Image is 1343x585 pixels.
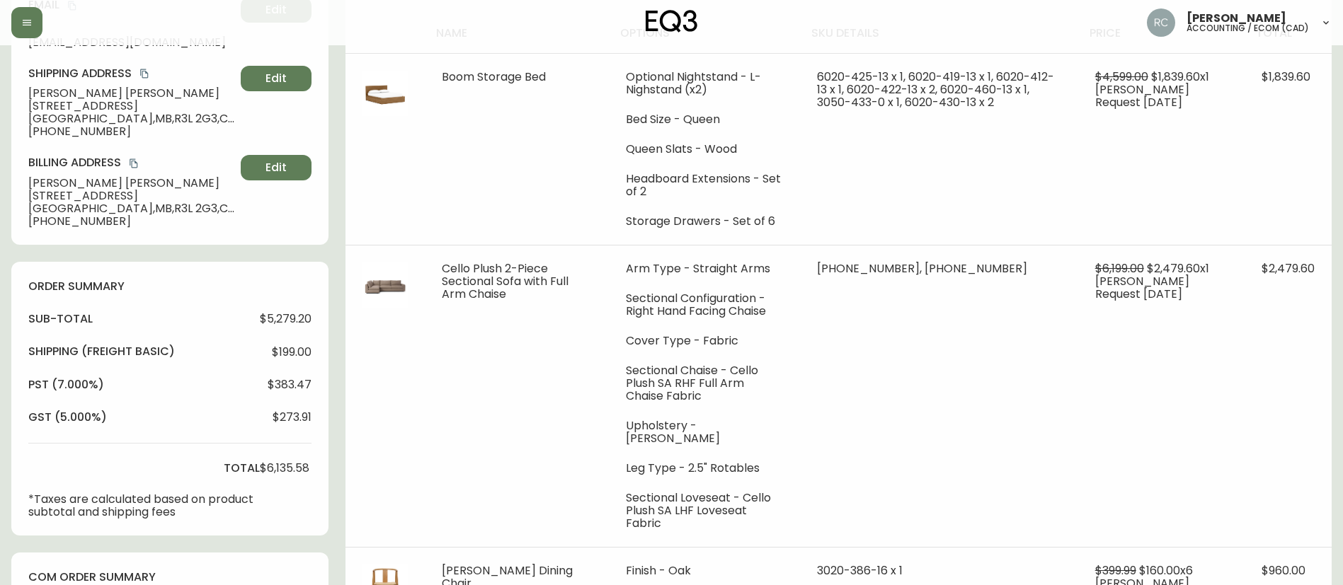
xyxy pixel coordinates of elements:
[127,156,141,170] button: copy
[1151,69,1209,85] span: $1,839.60 x 1
[1095,69,1148,85] span: $4,599.00
[260,313,312,325] span: $5,279.20
[817,69,1054,110] span: 6020-425-13 x 1, 6020-419-13 x 1, 6020-412-13 x 1, 6020-422-13 x 2, 6020-460-13 x 1, 3050-433-0 x...
[626,292,783,318] li: Sectional Configuration - Right Hand Facing Chaise
[241,155,312,180] button: Edit
[362,262,408,308] img: 2e9fbb59-dadc-4e49-9d21-1e0d0abd6317.jpg
[28,87,235,100] span: [PERSON_NAME] [PERSON_NAME]
[1095,273,1189,302] span: [PERSON_NAME] Request [DATE]
[626,419,783,445] li: Upholstery - [PERSON_NAME]
[28,100,235,112] span: [STREET_ADDRESS]
[817,260,1027,277] span: [PHONE_NUMBER], [PHONE_NUMBER]
[646,10,698,33] img: logo
[265,160,287,175] span: Edit
[1187,24,1309,33] h5: accounting / ecom (cad)
[442,260,568,302] span: Cello Plush 2-Piece Sectional Sofa with Full Arm Chaise
[28,569,312,585] h4: com order summary
[1147,260,1209,277] span: $2,479.60 x 1
[28,377,104,393] h4: pst (7.000%)
[1187,13,1286,24] span: [PERSON_NAME]
[626,462,783,475] li: Leg Type - 2.5" Rotables
[626,335,783,347] li: Cover Type - Fabric
[1095,562,1136,579] span: $399.99
[28,215,235,228] span: [PHONE_NUMBER]
[1095,260,1144,277] span: $6,199.00
[626,364,783,402] li: Sectional Chaise - Cello Plush SA RHF Full Arm Chaise Fabric
[626,71,783,96] li: Optional Nightstand - L-Nighstand (x2)
[28,155,235,170] h4: Billing Address
[28,493,260,519] p: *Taxes are calculated based on product subtotal and shipping fees
[626,564,783,577] li: Finish - Oak
[626,492,783,530] li: Sectional Loveseat - Cello Plush SA LHF Loveseat Fabric
[268,378,312,391] span: $383.47
[1095,81,1189,110] span: [PERSON_NAME] Request [DATE]
[224,461,260,476] h4: total
[442,69,546,85] span: Boom Storage Bed
[28,202,235,215] span: [GEOGRAPHIC_DATA] , MB , R3L 2G3 , CA
[1262,69,1310,85] span: $1,839.60
[817,562,903,579] span: 3020-386-16 x 1
[28,112,235,125] span: [GEOGRAPHIC_DATA] , MB , R3L 2G3 , CA
[241,66,312,91] button: Edit
[28,66,235,81] h4: Shipping Address
[28,279,312,294] h4: order summary
[265,71,287,86] span: Edit
[28,410,107,425] h4: gst (5.000%)
[273,411,312,424] span: $273.91
[28,177,235,190] span: [PERSON_NAME] [PERSON_NAME]
[626,215,783,228] li: Storage Drawers - Set of 6
[1262,562,1305,579] span: $960.00
[626,173,783,198] li: Headboard Extensions - Set of 2
[260,462,309,475] span: $6,135.58
[626,113,783,126] li: Bed Size - Queen
[626,262,783,275] li: Arm Type - Straight Arms
[626,143,783,156] li: Queen Slats - Wood
[362,71,408,116] img: 7bda550b-f167-4884-b233-83f4c05ca7c9.jpg
[137,66,152,81] button: copy
[28,125,235,138] span: [PHONE_NUMBER]
[28,344,175,359] h4: Shipping ( Freight Basic )
[28,190,235,202] span: [STREET_ADDRESS]
[1139,562,1193,579] span: $160.00 x 6
[272,346,312,359] span: $199.00
[1262,260,1315,277] span: $2,479.60
[28,311,93,327] h4: sub-total
[1147,8,1175,37] img: f4ba4e02bd060be8f1386e3ca455bd0e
